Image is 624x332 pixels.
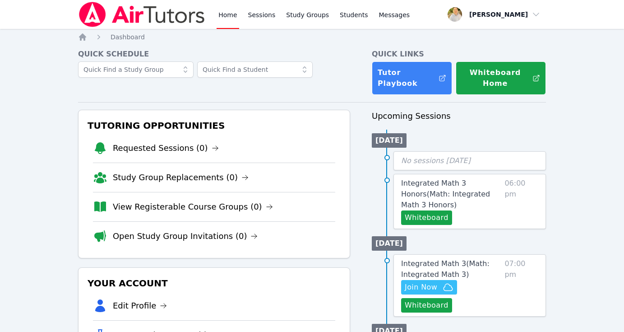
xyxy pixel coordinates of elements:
[401,179,490,209] span: Integrated Math 3 Honors ( Math: Integrated Math 3 Honors )
[78,49,350,60] h4: Quick Schedule
[372,110,546,122] h3: Upcoming Sessions
[401,259,490,279] span: Integrated Math 3 ( Math: Integrated Math 3 )
[401,210,452,225] button: Whiteboard
[78,61,194,78] input: Quick Find a Study Group
[405,282,437,293] span: Join Now
[372,133,407,148] li: [DATE]
[401,178,501,210] a: Integrated Math 3 Honors(Math: Integrated Math 3 Honors)
[504,178,538,225] span: 06:00 pm
[401,298,452,313] button: Whiteboard
[78,2,206,27] img: Air Tutors
[456,61,546,95] button: Whiteboard Home
[86,275,342,291] h3: Your Account
[372,61,452,95] a: Tutor Playbook
[86,117,342,134] h3: Tutoring Opportunities
[78,33,546,42] nav: Breadcrumb
[111,33,145,41] span: Dashboard
[113,142,219,154] a: Requested Sessions (0)
[504,258,538,313] span: 07:00 pm
[372,49,546,60] h4: Quick Links
[379,10,410,19] span: Messages
[401,280,457,295] button: Join Now
[401,258,501,280] a: Integrated Math 3(Math: Integrated Math 3)
[113,299,167,312] a: Edit Profile
[113,230,258,243] a: Open Study Group Invitations (0)
[372,236,407,251] li: [DATE]
[113,201,273,213] a: View Registerable Course Groups (0)
[113,171,249,184] a: Study Group Replacements (0)
[401,156,471,165] span: No sessions [DATE]
[197,61,313,78] input: Quick Find a Student
[111,33,145,42] a: Dashboard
